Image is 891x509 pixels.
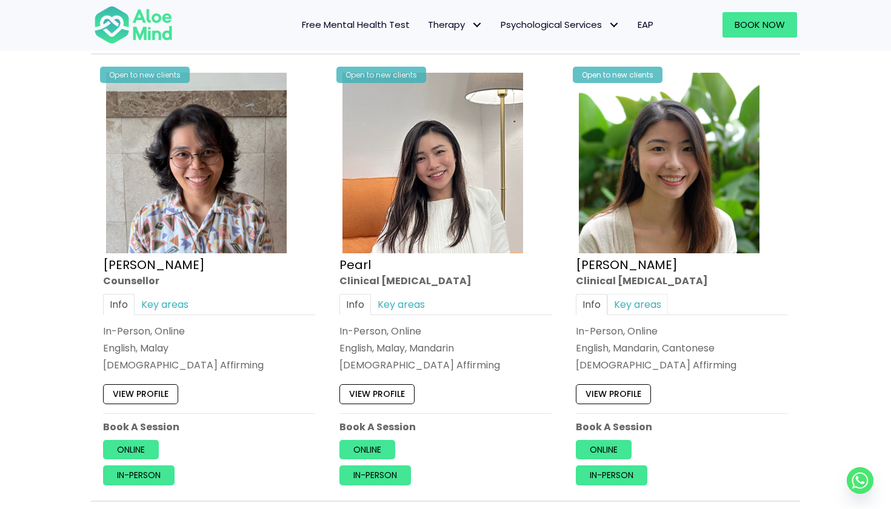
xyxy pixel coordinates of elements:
[629,12,662,38] a: EAP
[135,294,195,315] a: Key areas
[339,385,415,404] a: View profile
[428,18,482,31] span: Therapy
[576,359,788,373] div: [DEMOGRAPHIC_DATA] Affirming
[501,18,619,31] span: Psychological Services
[607,294,668,315] a: Key areas
[576,294,607,315] a: Info
[339,420,552,434] p: Book A Session
[605,16,622,34] span: Psychological Services: submenu
[103,359,315,373] div: [DEMOGRAPHIC_DATA] Affirming
[339,342,552,356] p: English, Malay, Mandarin
[339,274,552,288] div: Clinical [MEDICAL_DATA]
[103,440,159,459] a: Online
[576,274,788,288] div: Clinical [MEDICAL_DATA]
[103,385,178,404] a: View profile
[103,324,315,338] div: In-Person, Online
[336,67,426,83] div: Open to new clients
[189,12,662,38] nav: Menu
[103,466,175,485] a: In-person
[103,256,205,273] a: [PERSON_NAME]
[339,440,395,459] a: Online
[576,256,678,273] a: [PERSON_NAME]
[492,12,629,38] a: Psychological ServicesPsychological Services: submenu
[468,16,486,34] span: Therapy: submenu
[293,12,419,38] a: Free Mental Health Test
[103,342,315,356] p: English, Malay
[576,440,632,459] a: Online
[342,73,523,253] img: Pearl photo
[576,324,788,338] div: In-Person, Online
[103,420,315,434] p: Book A Session
[339,256,371,273] a: Pearl
[94,5,173,45] img: Aloe mind Logo
[103,274,315,288] div: Counsellor
[419,12,492,38] a: TherapyTherapy: submenu
[576,342,788,356] p: English, Mandarin, Cantonese
[100,67,190,83] div: Open to new clients
[302,18,410,31] span: Free Mental Health Test
[106,73,287,253] img: zafeera counsellor
[579,73,759,253] img: Peggy Clin Psych
[576,466,647,485] a: In-person
[722,12,797,38] a: Book Now
[103,294,135,315] a: Info
[847,467,873,494] a: Whatsapp
[371,294,432,315] a: Key areas
[339,466,411,485] a: In-person
[576,385,651,404] a: View profile
[339,294,371,315] a: Info
[339,324,552,338] div: In-Person, Online
[638,18,653,31] span: EAP
[573,67,662,83] div: Open to new clients
[576,420,788,434] p: Book A Session
[339,359,552,373] div: [DEMOGRAPHIC_DATA] Affirming
[735,18,785,31] span: Book Now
